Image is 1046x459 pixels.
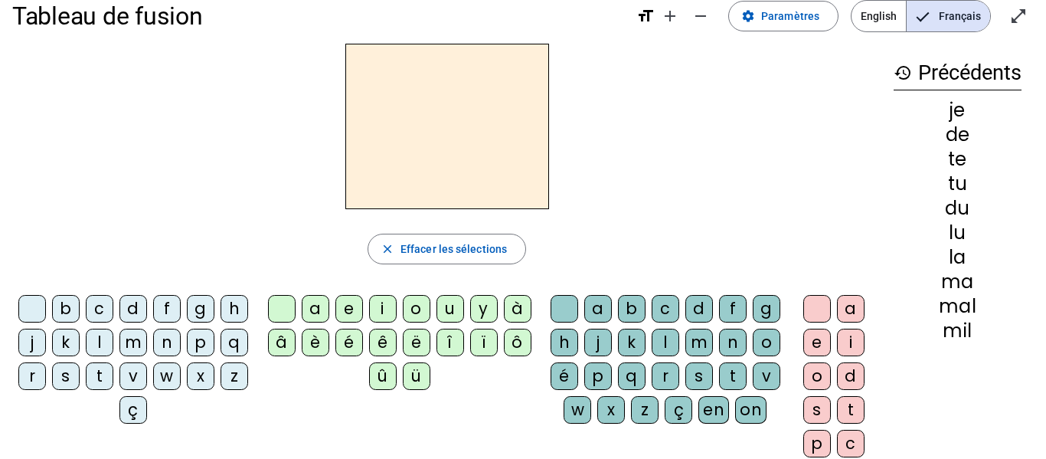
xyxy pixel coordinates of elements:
div: z [631,396,659,424]
div: f [719,295,747,323]
mat-icon: open_in_full [1009,7,1028,25]
div: ç [665,396,692,424]
div: u [436,295,464,323]
div: k [618,329,646,356]
span: Paramètres [761,7,819,25]
div: é [551,362,578,390]
div: ü [403,362,430,390]
div: r [18,362,46,390]
div: m [119,329,147,356]
div: w [153,362,181,390]
button: Paramètres [728,1,838,31]
div: b [618,295,646,323]
div: ç [119,396,147,424]
div: la [894,248,1021,267]
div: t [719,362,747,390]
div: g [753,295,780,323]
div: x [597,396,625,424]
div: s [685,362,713,390]
div: mil [894,322,1021,340]
div: h [221,295,248,323]
span: Français [907,1,990,31]
div: d [685,295,713,323]
div: z [221,362,248,390]
div: s [803,396,831,424]
h3: Précédents [894,56,1021,90]
button: Diminuer la taille de la police [685,1,716,31]
mat-icon: close [381,242,394,256]
div: q [221,329,248,356]
div: p [187,329,214,356]
div: mal [894,297,1021,316]
mat-icon: remove [691,7,710,25]
div: je [894,101,1021,120]
div: é [335,329,363,356]
div: o [803,362,831,390]
div: en [698,396,729,424]
mat-icon: settings [741,9,755,23]
div: e [335,295,363,323]
div: de [894,126,1021,144]
div: t [837,396,865,424]
div: c [837,430,865,457]
div: n [719,329,747,356]
div: q [618,362,646,390]
span: Effacer les sélections [400,240,507,258]
mat-icon: format_size [636,7,655,25]
div: d [119,295,147,323]
div: p [584,362,612,390]
div: du [894,199,1021,218]
mat-icon: history [894,64,912,82]
div: a [584,295,612,323]
div: a [837,295,865,323]
div: i [837,329,865,356]
div: r [652,362,679,390]
button: Entrer en plein écran [1003,1,1034,31]
div: n [153,329,181,356]
div: t [86,362,113,390]
div: b [52,295,80,323]
button: Augmenter la taille de la police [655,1,685,31]
div: o [753,329,780,356]
div: ï [470,329,498,356]
span: English [852,1,906,31]
div: ë [403,329,430,356]
div: m [685,329,713,356]
div: j [18,329,46,356]
div: e [803,329,831,356]
div: ê [369,329,397,356]
div: ma [894,273,1021,291]
div: d [837,362,865,390]
div: k [52,329,80,356]
div: î [436,329,464,356]
div: l [652,329,679,356]
div: y [470,295,498,323]
div: w [564,396,591,424]
div: û [369,362,397,390]
div: lu [894,224,1021,242]
div: o [403,295,430,323]
div: a [302,295,329,323]
div: è [302,329,329,356]
div: c [86,295,113,323]
div: â [268,329,296,356]
div: s [52,362,80,390]
div: h [551,329,578,356]
div: f [153,295,181,323]
div: ô [504,329,531,356]
div: c [652,295,679,323]
div: p [803,430,831,457]
div: l [86,329,113,356]
div: tu [894,175,1021,193]
div: on [735,396,767,424]
mat-icon: add [661,7,679,25]
div: j [584,329,612,356]
div: x [187,362,214,390]
div: i [369,295,397,323]
div: v [119,362,147,390]
div: te [894,150,1021,169]
div: à [504,295,531,323]
div: v [753,362,780,390]
button: Effacer les sélections [368,234,526,264]
div: g [187,295,214,323]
